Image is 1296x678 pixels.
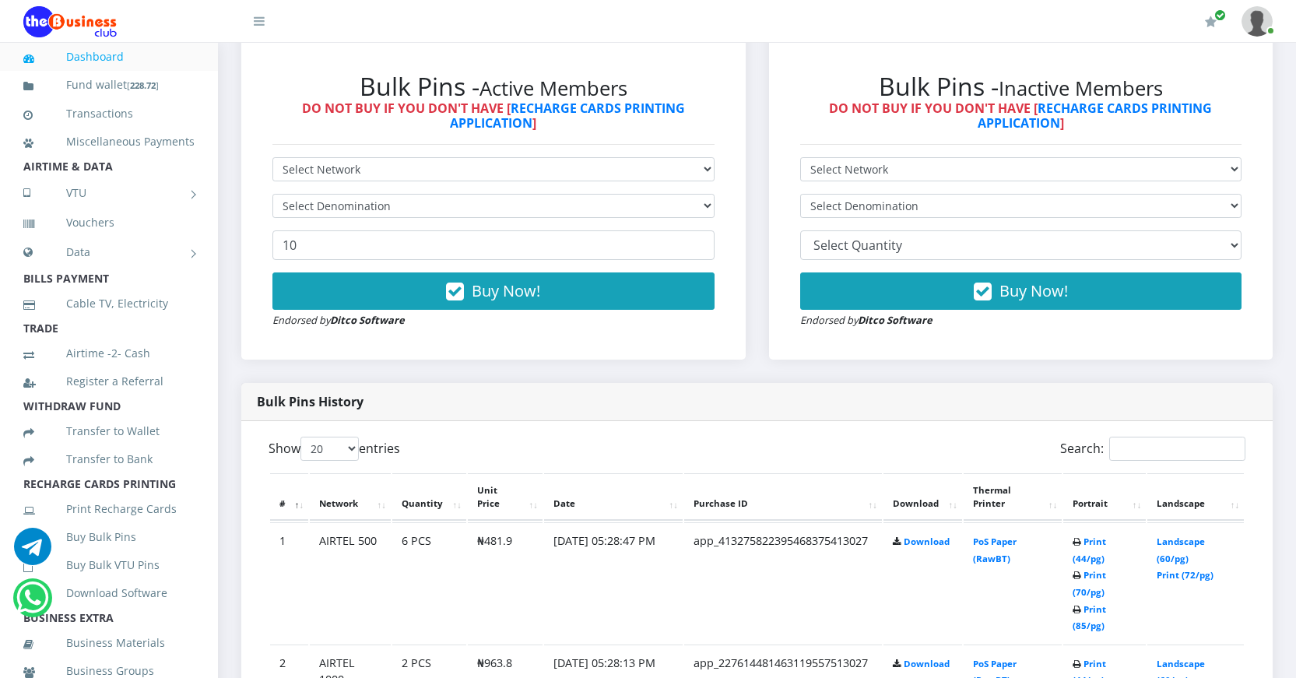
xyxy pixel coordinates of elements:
a: Landscape (60/pg) [1157,536,1205,564]
small: Endorsed by [800,313,932,327]
th: Download: activate to sort column ascending [883,473,962,522]
a: Fund wallet[228.72] [23,67,195,104]
a: Transactions [23,96,195,132]
a: Print (44/pg) [1073,536,1106,564]
th: Unit Price: activate to sort column ascending [468,473,543,522]
a: Buy Bulk Pins [23,519,195,555]
small: [ ] [127,79,159,91]
a: Print (85/pg) [1073,603,1106,632]
a: RECHARGE CARDS PRINTING APPLICATION [450,100,685,132]
a: Download [904,658,950,669]
strong: Bulk Pins History [257,393,364,410]
a: Vouchers [23,205,195,241]
a: Transfer to Wallet [23,413,195,449]
td: [DATE] 05:28:47 PM [544,522,683,643]
th: #: activate to sort column descending [270,473,308,522]
strong: DO NOT BUY IF YOU DON'T HAVE [ ] [302,100,685,132]
a: Print (72/pg) [1157,569,1213,581]
label: Search: [1060,437,1245,461]
i: Renew/Upgrade Subscription [1205,16,1217,28]
small: Inactive Members [999,75,1163,102]
a: Dashboard [23,39,195,75]
input: Enter Quantity [272,230,715,260]
a: Register a Referral [23,364,195,399]
button: Buy Now! [800,272,1242,310]
th: Portrait: activate to sort column ascending [1063,473,1146,522]
a: Business Materials [23,625,195,661]
th: Thermal Printer: activate to sort column ascending [964,473,1062,522]
a: Download Software [23,575,195,611]
td: 6 PCS [392,522,466,643]
span: Renew/Upgrade Subscription [1214,9,1226,21]
td: ₦481.9 [468,522,543,643]
small: Endorsed by [272,313,405,327]
th: Quantity: activate to sort column ascending [392,473,466,522]
a: Airtime -2- Cash [23,335,195,371]
a: VTU [23,174,195,213]
span: Buy Now! [472,280,540,301]
th: Landscape: activate to sort column ascending [1147,473,1244,522]
a: Download [904,536,950,547]
a: Miscellaneous Payments [23,124,195,160]
th: Date: activate to sort column ascending [544,473,683,522]
h2: Bulk Pins - [272,72,715,101]
a: Transfer to Bank [23,441,195,477]
label: Show entries [269,437,400,461]
th: Network: activate to sort column ascending [310,473,391,522]
b: 228.72 [130,79,156,91]
a: PoS Paper (RawBT) [973,536,1017,564]
h2: Bulk Pins - [800,72,1242,101]
td: app_413275822395468375413027 [684,522,882,643]
button: Buy Now! [272,272,715,310]
td: 1 [270,522,308,643]
span: Buy Now! [999,280,1068,301]
a: Buy Bulk VTU Pins [23,547,195,583]
a: Data [23,233,195,272]
a: Print Recharge Cards [23,491,195,527]
a: Cable TV, Electricity [23,286,195,321]
a: Print (70/pg) [1073,569,1106,598]
strong: Ditco Software [858,313,932,327]
strong: DO NOT BUY IF YOU DON'T HAVE [ ] [829,100,1212,132]
select: Showentries [300,437,359,461]
small: Active Members [479,75,627,102]
a: Chat for support [16,591,48,617]
strong: Ditco Software [330,313,405,327]
td: AIRTEL 500 [310,522,391,643]
a: RECHARGE CARDS PRINTING APPLICATION [978,100,1213,132]
a: Chat for support [14,539,51,565]
img: Logo [23,6,117,37]
img: User [1242,6,1273,37]
th: Purchase ID: activate to sort column ascending [684,473,882,522]
input: Search: [1109,437,1245,461]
